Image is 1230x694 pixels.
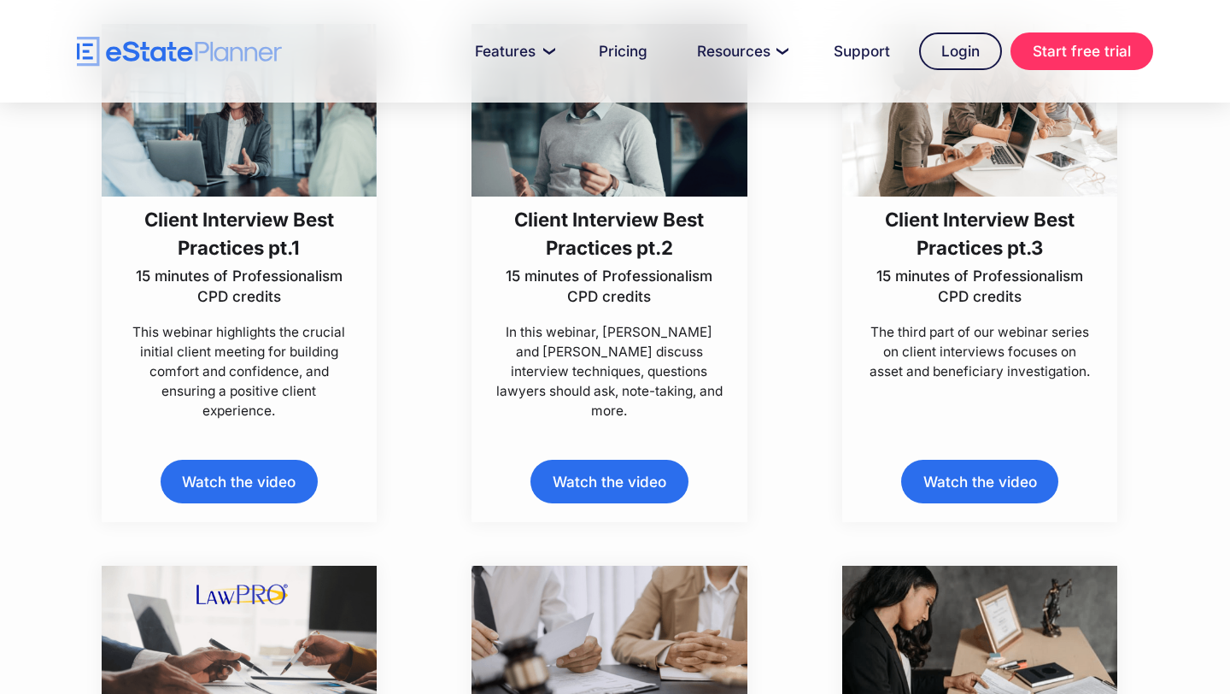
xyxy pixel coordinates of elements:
a: Login [919,32,1002,70]
a: Client Interview Best Practices pt.115 minutes of Professionalism CPD creditsThis webinar highlig... [102,24,377,421]
a: Resources [676,34,805,68]
p: In this webinar, [PERSON_NAME] and [PERSON_NAME] discuss interview techniques, questions lawyers ... [495,322,723,421]
p: 15 minutes of Professionalism CPD credits [865,266,1093,307]
a: Features [454,34,570,68]
h3: Client Interview Best Practices pt.2 [495,205,723,262]
p: The third part of our webinar series on client interviews focuses on asset and beneficiary invest... [865,322,1093,381]
h3: Client Interview Best Practices pt.3 [865,205,1093,262]
p: 15 minutes of Professionalism CPD credits [125,266,353,307]
a: Support [813,34,911,68]
a: Pricing [578,34,668,68]
p: This webinar highlights the crucial initial client meeting for building comfort and confidence, a... [125,322,353,421]
a: Watch the video [161,460,318,503]
a: Watch the video [901,460,1058,503]
p: 15 minutes of Professionalism CPD credits [495,266,723,307]
a: Watch the video [530,460,688,503]
a: Start free trial [1010,32,1153,70]
a: Client Interview Best Practices pt.315 minutes of Professionalism CPD creditsThe third part of ou... [842,24,1117,381]
a: Client Interview Best Practices pt.215 minutes of Professionalism CPD creditsIn this webinar, [PE... [471,24,747,421]
a: home [77,37,282,67]
h3: Client Interview Best Practices pt.1 [125,205,353,262]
